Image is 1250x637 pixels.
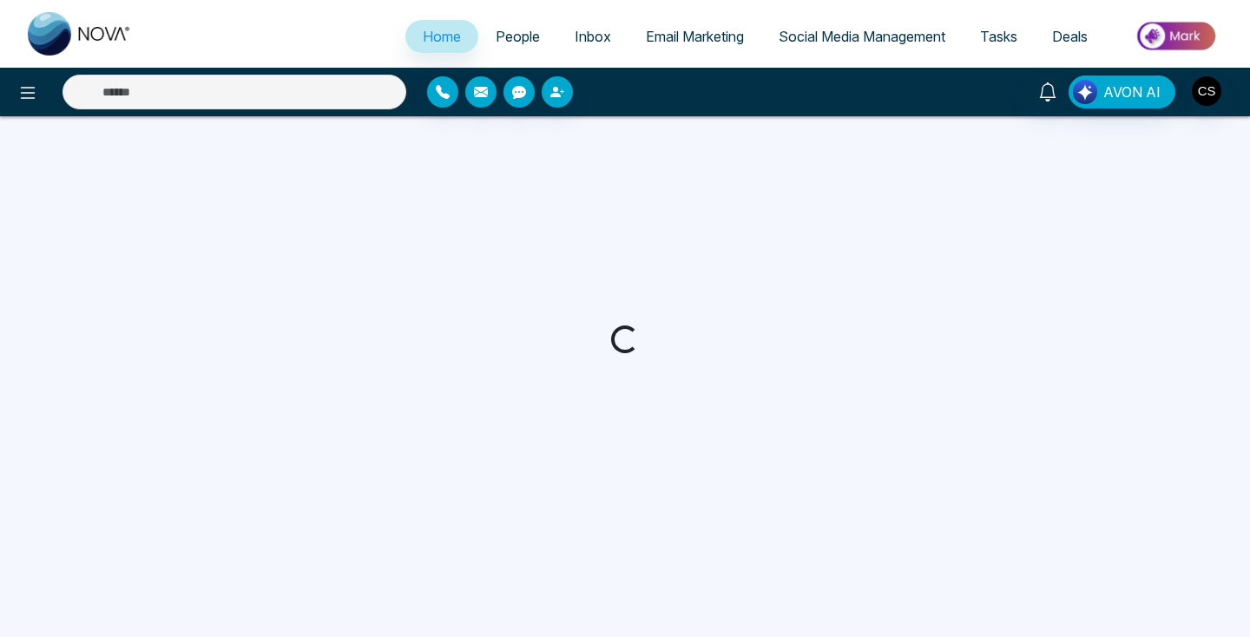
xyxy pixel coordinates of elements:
[628,20,761,53] a: Email Marketing
[1192,76,1221,106] img: User Avatar
[557,20,628,53] a: Inbox
[28,12,132,56] img: Nova CRM Logo
[1052,28,1088,45] span: Deals
[1069,76,1175,108] button: AVON AI
[423,28,461,45] span: Home
[1035,20,1105,53] a: Deals
[575,28,611,45] span: Inbox
[1073,80,1097,104] img: Lead Flow
[646,28,744,45] span: Email Marketing
[980,28,1017,45] span: Tasks
[761,20,963,53] a: Social Media Management
[1114,16,1240,56] img: Market-place.gif
[496,28,540,45] span: People
[405,20,478,53] a: Home
[1103,82,1161,102] span: AVON AI
[478,20,557,53] a: People
[963,20,1035,53] a: Tasks
[779,28,945,45] span: Social Media Management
